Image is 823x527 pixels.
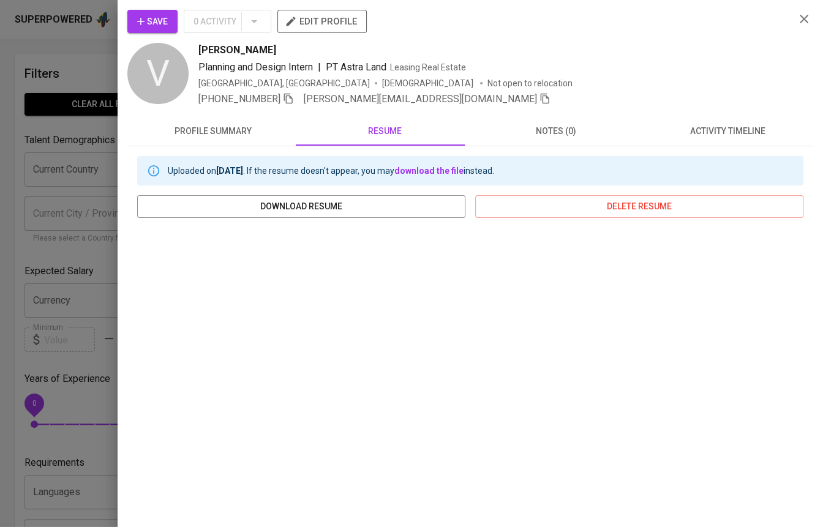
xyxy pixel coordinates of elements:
span: PT Astra Land [326,61,386,73]
span: notes (0) [478,124,634,139]
span: edit profile [287,13,357,29]
button: download resume [137,195,465,218]
span: [PHONE_NUMBER] [198,93,280,105]
span: Planning and Design Intern [198,61,313,73]
a: download the file [394,166,464,176]
button: edit profile [277,10,367,33]
div: [GEOGRAPHIC_DATA], [GEOGRAPHIC_DATA] [198,77,370,89]
span: [PERSON_NAME][EMAIL_ADDRESS][DOMAIN_NAME] [304,93,537,105]
span: Leasing Real Estate [390,62,466,72]
span: [DEMOGRAPHIC_DATA] [382,77,475,89]
span: activity timeline [649,124,806,139]
a: edit profile [277,16,367,26]
span: delete resume [485,199,794,214]
div: V [127,43,189,104]
span: [PERSON_NAME] [198,43,276,58]
span: profile summary [135,124,291,139]
p: Not open to relocation [487,77,573,89]
div: Uploaded on . If the resume doesn't appear, you may instead. [168,160,494,182]
span: | [318,60,321,75]
span: download resume [147,199,456,214]
span: Save [137,14,168,29]
button: Save [127,10,178,33]
button: delete resume [475,195,803,218]
b: [DATE] [216,166,243,176]
span: resume [306,124,463,139]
